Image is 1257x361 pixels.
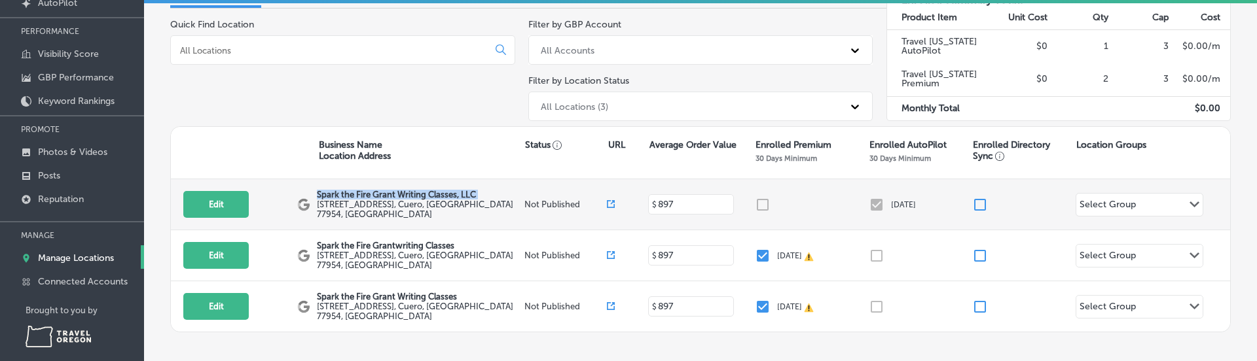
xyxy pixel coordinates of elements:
[973,139,1070,162] p: Enrolled Directory Sync
[524,250,608,260] p: Not Published
[1080,250,1136,265] div: Select Group
[902,12,957,23] strong: Product Item
[652,200,657,209] p: $
[777,251,802,260] p: [DATE]
[170,19,254,30] label: Quick Find Location
[38,276,128,287] p: Connected Accounts
[38,146,107,158] p: Photos & Videos
[988,63,1049,96] td: $0
[26,305,144,315] p: Brought to you by
[1109,29,1170,63] td: 3
[541,44,594,56] div: All Accounts
[38,194,84,205] p: Reputation
[1080,301,1136,316] div: Select Group
[38,72,114,83] p: GBP Performance
[869,154,931,163] p: 30 Days Minimum
[649,139,737,150] p: Average Order Value
[38,95,115,107] p: Keyword Rankings
[183,191,249,218] button: Edit
[652,302,657,311] p: $
[317,250,521,270] label: [STREET_ADDRESS] , Cuero, [GEOGRAPHIC_DATA] 77954, [GEOGRAPHIC_DATA]
[887,96,988,120] td: Monthly Total
[869,139,947,150] p: Enrolled AutoPilot
[38,170,60,181] p: Posts
[1080,199,1136,214] div: Select Group
[891,200,916,209] p: [DATE]
[38,48,99,60] p: Visibility Score
[528,19,621,30] label: Filter by GBP Account
[319,139,391,162] p: Business Name Location Address
[179,44,485,56] input: All Locations
[528,75,629,86] label: Filter by Location Status
[525,139,608,150] p: Status
[1076,139,1146,150] p: Location Groups
[183,242,249,269] button: Edit
[887,29,988,63] td: Travel [US_STATE] AutoPilot
[1048,6,1109,30] th: Qty
[756,154,817,163] p: 30 Days Minimum
[524,301,608,311] p: Not Published
[297,198,310,211] img: logo
[297,249,310,262] img: logo
[652,251,657,260] p: $
[1109,63,1170,96] td: 3
[297,300,310,313] img: logo
[1048,63,1109,96] td: 2
[1048,29,1109,63] td: 1
[1169,29,1230,63] td: $ 0.00 /m
[524,199,608,209] p: Not Published
[1169,63,1230,96] td: $ 0.00 /m
[317,301,521,321] label: [STREET_ADDRESS] , Cuero, [GEOGRAPHIC_DATA] 77954, [GEOGRAPHIC_DATA]
[38,252,114,264] p: Manage Locations
[1169,96,1230,120] td: $ 0.00
[887,63,988,96] td: Travel [US_STATE] Premium
[541,101,608,112] div: All Locations (3)
[756,139,831,150] p: Enrolled Premium
[317,190,521,199] p: Spark the Fire Grant Writing Classes, LLC
[988,29,1049,63] td: $0
[183,293,249,320] button: Edit
[1109,6,1170,30] th: Cap
[608,139,625,150] p: URL
[777,302,802,311] p: [DATE]
[1169,6,1230,30] th: Cost
[317,199,521,219] label: [STREET_ADDRESS] , Cuero, [GEOGRAPHIC_DATA] 77954, [GEOGRAPHIC_DATA]
[317,241,521,250] p: Spark the Fire Grantwriting Classes
[988,6,1049,30] th: Unit Cost
[317,292,521,301] p: Spark the Fire Grant Writing Classes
